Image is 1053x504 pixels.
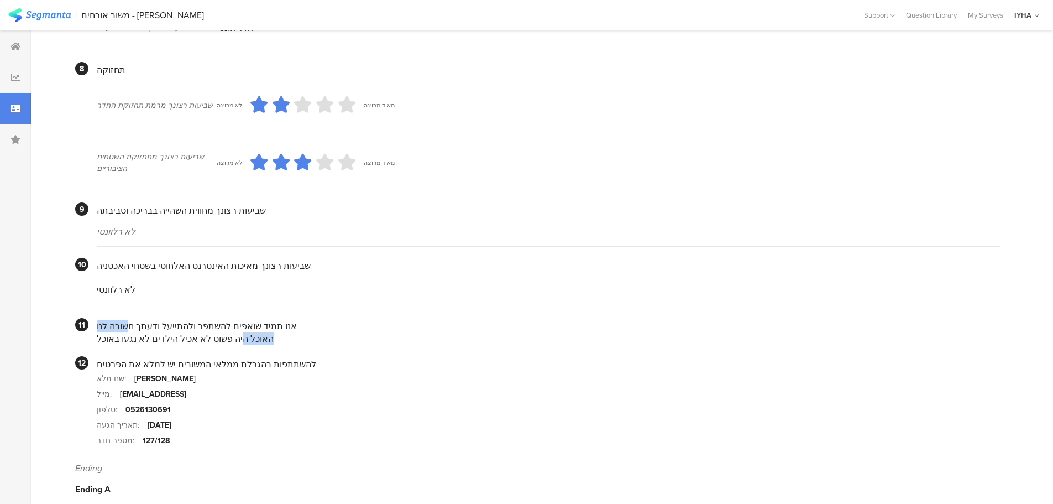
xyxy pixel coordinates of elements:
div: להשתתפות בהגרלת ממלאי המשובים יש למלא את הפרטים [97,358,1000,371]
div: שביעות רצונך מחווית השהייה בבריכה וסביבתה [97,204,1000,217]
div: 10 [75,258,88,271]
a: My Surveys [962,10,1009,20]
div: לא מרוצה [217,101,242,110]
img: segmanta logo [8,8,71,22]
div: | [75,9,77,22]
div: אנו תמיד שואפים להשתפר ולהתייעל ודעתך חשובה לנו [97,320,1000,332]
div: האוכל היה פשוט לא אכיל הילדים לא נגעו באוכל [97,332,1000,345]
div: לא רלוונטי [97,225,1000,238]
div: 9 [75,202,88,216]
div: 0526130691 [125,404,171,415]
div: Ending [75,462,1000,475]
div: שם מלא: [97,373,134,385]
div: שביעות רצונך מתחזוקת השטחים הציבוריים [97,151,217,174]
div: שביעות רצונך מרמת תחזוקת החדר [97,100,217,111]
div: טלפון: [97,404,125,415]
div: משוב אורחים - [PERSON_NAME] [81,10,204,20]
a: Question Library [900,10,962,20]
div: [EMAIL_ADDRESS] [120,388,186,400]
div: תחזוקה [97,64,1000,76]
div: מאוד מרוצה [364,101,395,110]
div: מייל: [97,388,120,400]
div: Support [864,7,895,24]
div: IYHA [1014,10,1031,20]
div: לא מרוצה [217,158,242,167]
div: תאריך הגעה: [97,419,148,431]
div: 12 [75,356,88,370]
div: Ending A [75,483,1000,496]
div: [PERSON_NAME] [134,373,196,385]
div: 11 [75,318,88,331]
div: [DATE] [148,419,171,431]
div: מאוד מרוצה [364,158,395,167]
div: שביעות רצונך מאיכות האינטרנט האלחוטי בשטחי האכסניה [97,259,1000,272]
div: 127/128 [143,435,170,446]
div: 8 [75,62,88,75]
section: לא רלוונטי [97,272,1000,307]
div: מספר חדר: [97,435,143,446]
